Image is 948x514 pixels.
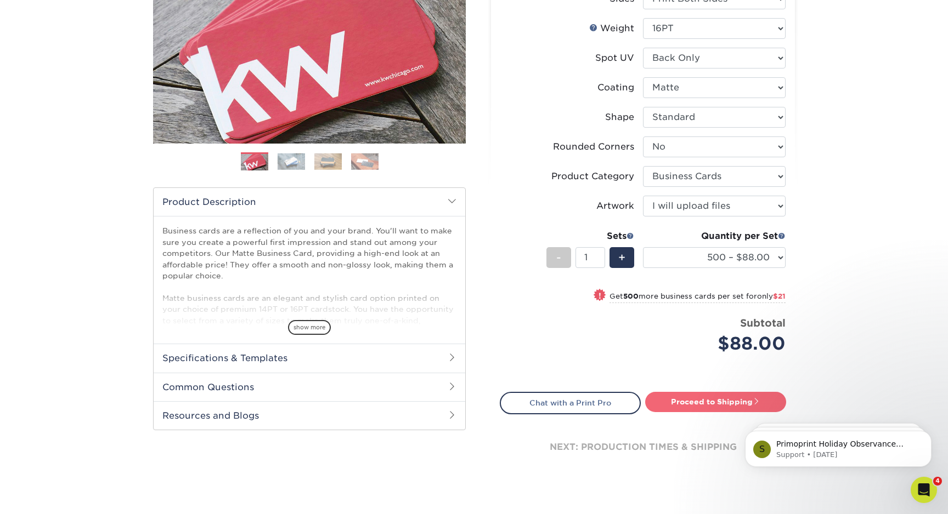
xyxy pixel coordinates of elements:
[589,22,634,35] div: Weight
[599,290,601,301] span: !
[651,330,786,357] div: $88.00
[933,477,942,486] span: 4
[605,111,634,124] div: Shape
[556,249,561,266] span: -
[154,373,465,401] h2: Common Questions
[241,149,268,176] img: Business Cards 01
[597,81,634,94] div: Coating
[623,292,639,300] strong: 500
[911,477,937,503] iframe: Intercom live chat
[314,153,342,170] img: Business Cards 03
[288,320,331,335] span: show more
[553,140,634,153] div: Rounded Corners
[757,292,786,300] span: only
[546,230,634,243] div: Sets
[154,344,465,372] h2: Specifications & Templates
[618,249,625,266] span: +
[595,52,634,65] div: Spot UV
[643,230,786,243] div: Quantity per Set
[740,317,786,329] strong: Subtotal
[773,292,786,300] span: $21
[278,153,305,170] img: Business Cards 02
[154,401,465,430] h2: Resources and Blogs
[645,392,786,412] a: Proceed to Shipping
[351,153,379,170] img: Business Cards 04
[596,199,634,213] div: Artwork
[729,408,948,484] iframe: Intercom notifications message
[610,292,786,303] small: Get more business cards per set for
[500,392,641,414] a: Chat with a Print Pro
[162,225,456,381] p: Business cards are a reflection of you and your brand. You'll want to make sure you create a powe...
[551,170,634,183] div: Product Category
[500,414,786,480] div: next: production times & shipping
[154,188,465,216] h2: Product Description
